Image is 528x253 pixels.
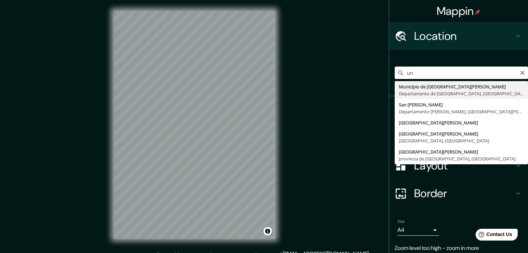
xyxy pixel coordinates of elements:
div: Layout [389,152,528,180]
button: Clear [520,69,525,76]
button: Toggle attribution [263,227,272,235]
div: [GEOGRAPHIC_DATA], [GEOGRAPHIC_DATA] [399,137,524,144]
div: Pins [389,96,528,124]
iframe: Help widget launcher [466,226,520,245]
p: Zoom level too high - zoom in more [395,244,522,252]
input: Pick your city or area [395,67,528,79]
h4: Location [414,29,514,43]
div: San [PERSON_NAME] [399,101,524,108]
label: Size [397,219,405,225]
h4: Layout [414,159,514,173]
div: [GEOGRAPHIC_DATA][PERSON_NAME] [399,119,524,126]
div: [GEOGRAPHIC_DATA][PERSON_NAME] [399,130,524,137]
h4: Border [414,186,514,200]
div: Departamento de [GEOGRAPHIC_DATA], [GEOGRAPHIC_DATA][PERSON_NAME] [399,90,524,97]
div: Style [389,124,528,152]
div: Departamento [PERSON_NAME], [GEOGRAPHIC_DATA][PERSON_NAME] [399,108,524,115]
img: pin-icon.png [475,9,480,15]
div: [GEOGRAPHIC_DATA][PERSON_NAME] [399,148,524,155]
canvas: Map [114,11,275,239]
div: A4 [397,225,439,236]
div: provincia de [GEOGRAPHIC_DATA], [GEOGRAPHIC_DATA] [399,155,524,162]
div: Location [389,22,528,50]
div: Municipio de [GEOGRAPHIC_DATA][PERSON_NAME] [399,83,524,90]
div: Border [389,180,528,207]
h4: Mappin [437,4,481,18]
